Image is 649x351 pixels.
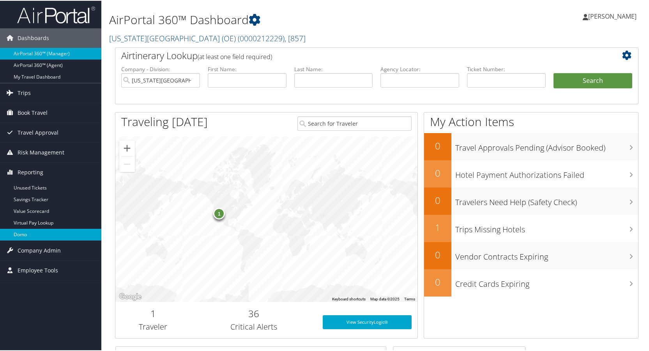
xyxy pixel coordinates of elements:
[18,28,49,47] span: Dashboards
[285,32,306,43] span: , [ 857 ]
[121,65,200,72] label: Company - Division:
[424,269,638,296] a: 0Credit Cards Expiring
[121,48,589,61] h2: Airtinerary Lookup
[119,156,135,171] button: Zoom out
[18,240,61,260] span: Company Admin
[117,291,143,301] a: Open this area in Google Maps (opens a new window)
[197,306,311,319] h2: 36
[238,32,285,43] span: ( 0000212229 )
[424,193,451,206] h2: 0
[455,165,638,180] h3: Hotel Payment Authorizations Failed
[455,192,638,207] h3: Travelers Need Help (Safety Check)
[404,296,415,300] a: Terms (opens in new tab)
[18,102,48,122] span: Book Travel
[455,247,638,261] h3: Vendor Contracts Expiring
[424,139,451,152] h2: 0
[18,122,58,142] span: Travel Approval
[424,220,451,233] h2: 1
[380,65,459,72] label: Agency Locator:
[121,306,185,319] h2: 1
[424,275,451,288] h2: 0
[455,274,638,289] h3: Credit Cards Expiring
[109,32,306,43] a: [US_STATE][GEOGRAPHIC_DATA] (OE)
[455,138,638,153] h3: Travel Approvals Pending (Advisor Booked)
[18,260,58,279] span: Employee Tools
[117,291,143,301] img: Google
[294,65,373,72] label: Last Name:
[554,72,632,88] button: Search
[18,142,64,161] span: Risk Management
[455,219,638,234] h3: Trips Missing Hotels
[424,113,638,129] h1: My Action Items
[208,65,286,72] label: First Name:
[424,187,638,214] a: 0Travelers Need Help (Safety Check)
[467,65,546,72] label: Ticket Number:
[18,82,31,102] span: Trips
[370,296,400,300] span: Map data ©2025
[121,113,208,129] h1: Traveling [DATE]
[213,207,225,219] div: 1
[323,314,412,328] a: View SecurityLogic®
[197,321,311,332] h3: Critical Alerts
[198,52,272,60] span: (at least one field required)
[424,132,638,160] a: 0Travel Approvals Pending (Advisor Booked)
[332,296,366,301] button: Keyboard shortcuts
[583,4,644,27] a: [PERSON_NAME]
[121,321,185,332] h3: Traveler
[109,11,466,27] h1: AirPortal 360™ Dashboard
[424,166,451,179] h2: 0
[424,214,638,241] a: 1Trips Missing Hotels
[17,5,95,23] img: airportal-logo.png
[588,11,637,20] span: [PERSON_NAME]
[424,241,638,269] a: 0Vendor Contracts Expiring
[424,160,638,187] a: 0Hotel Payment Authorizations Failed
[119,140,135,155] button: Zoom in
[18,162,43,181] span: Reporting
[297,116,412,130] input: Search for Traveler
[424,247,451,261] h2: 0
